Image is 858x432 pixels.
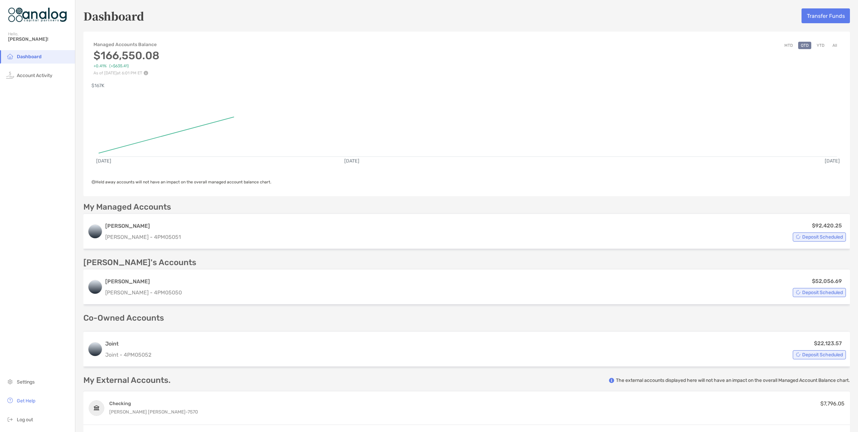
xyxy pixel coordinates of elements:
text: [DATE] [345,158,360,164]
p: $52,056.69 [812,277,842,285]
img: Performance Info [144,71,148,75]
span: +0.41% [93,64,107,69]
img: household icon [6,52,14,60]
p: My External Accounts. [83,376,170,385]
img: logo account [88,225,102,238]
img: logo account [88,280,102,294]
h5: Dashboard [83,8,144,24]
img: Investor Checking [89,401,104,416]
p: $22,123.57 [814,339,842,348]
img: Account Status icon [796,235,801,239]
h3: $166,550.08 [93,49,159,62]
img: settings icon [6,377,14,386]
p: As of [DATE] at 6:01 PM ET [93,71,159,75]
span: [PERSON_NAME]! [8,36,71,42]
img: logo account [88,343,102,356]
img: logout icon [6,415,14,423]
p: My Managed Accounts [83,203,171,211]
span: Get Help [17,398,35,404]
p: The external accounts displayed here will not have an impact on the overall Managed Account Balan... [616,377,850,384]
button: YTD [814,42,827,49]
h3: [PERSON_NAME] [105,278,182,286]
text: $167K [91,83,105,88]
img: Account Status icon [796,352,801,357]
text: [DATE] [826,158,841,164]
span: Deposit Scheduled [802,353,843,357]
h3: [PERSON_NAME] [105,222,181,230]
h4: Managed Accounts Balance [93,42,159,47]
img: Account Status icon [796,290,801,295]
img: activity icon [6,71,14,79]
span: Deposit Scheduled [802,291,843,294]
p: [PERSON_NAME] - 4PM05050 [105,288,182,297]
button: Transfer Funds [802,8,850,23]
span: Account Activity [17,73,52,78]
span: $7,796.05 [820,400,845,407]
span: Dashboard [17,54,42,60]
span: 7570 [188,409,198,415]
img: Zoe Logo [8,3,67,27]
p: Co-Owned Accounts [83,314,850,322]
button: MTD [782,42,795,49]
img: info [609,378,614,383]
span: Deposit Scheduled [802,235,843,239]
p: [PERSON_NAME]'s Accounts [83,258,196,267]
span: Held away accounts will not have an impact on the overall managed account balance chart. [91,180,271,184]
span: Settings [17,379,35,385]
span: [PERSON_NAME] [PERSON_NAME] - [109,409,188,415]
p: [PERSON_NAME] - 4PM05051 [105,233,181,241]
h4: Checking [109,400,198,407]
button: QTD [798,42,811,49]
span: Log out [17,417,33,423]
button: All [830,42,840,49]
p: Joint - 4PM05052 [105,351,151,359]
img: get-help icon [6,396,14,404]
p: $92,420.25 [812,221,842,230]
h3: Joint [105,340,151,348]
text: [DATE] [96,158,111,164]
span: (+$635.41) [109,64,129,69]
